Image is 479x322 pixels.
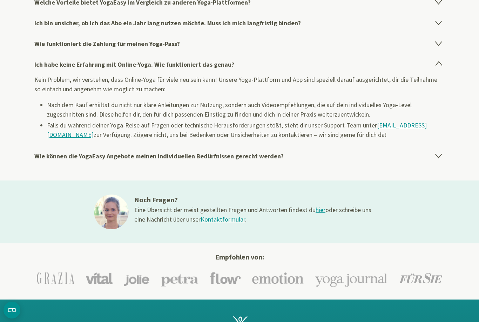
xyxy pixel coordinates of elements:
[34,13,445,33] h4: Ich bin unsicher, ob ich das Abo ein Jahr lang nutzen möchte. Muss ich mich langfristig binden?
[34,54,445,75] h4: Ich habe keine Erfahrung mit Online-Yoga. Wie funktioniert das genau?
[134,195,373,205] h3: Noch Fragen?
[134,205,373,224] div: Eine Übersicht der meist gestellten Fragen und Antworten findest du oder schreibe uns eine Nachri...
[201,215,245,223] a: Kontaktformular
[4,302,20,318] button: CMP-Widget öffnen
[210,272,241,284] img: Flow Logo
[399,273,442,283] img: Für Sie Logo
[252,272,304,284] img: Emotion Logo
[47,100,445,119] li: Nach dem Kauf erhältst du nicht nur klare Anleitungen zur Nutzung, sondern auch Videoempfehlungen...
[161,270,199,287] img: Petra Logo
[94,195,129,229] img: ines@1x.jpg
[316,206,325,214] a: hier
[315,269,388,287] img: Yoga-Journal Logo
[124,270,149,286] img: Jolie Logo
[86,272,113,284] img: Vital Logo
[34,33,445,54] h4: Wie funktioniert die Zahlung für meinen Yoga-Pass?
[37,272,74,284] img: Grazia Logo
[34,146,445,166] h4: Wie können die YogaEasy Angebote meinen individuellen Bedürfnissen gerecht werden?
[34,75,445,94] p: Kein Problem, wir verstehen, dass Online-Yoga für viele neu sein kann! Unsere Yoga-Plattform und ...
[47,120,445,139] li: Falls du während deiner Yoga-Reise auf Fragen oder technische Herausforderungen stößt, steht dir ...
